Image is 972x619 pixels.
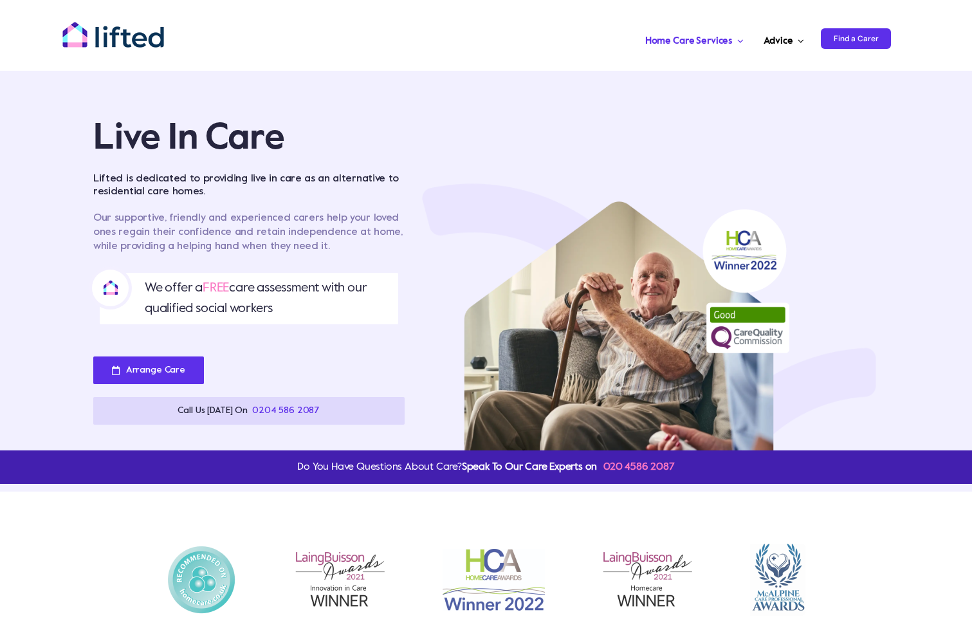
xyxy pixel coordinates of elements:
img: Frame 39205 [165,544,806,616]
span: Home Care Services [645,31,732,51]
span: 0204 586 2087 [252,405,320,416]
span: FREE [203,282,229,295]
a: Find a Carer [821,19,892,58]
p: Our supportive, friendly and experienced carers help your loved ones regain their confidence and ... [93,211,404,254]
a: 020 4586 2087 [597,462,674,472]
span: 020 4586 2087 [603,462,674,472]
span: Find a Carer [821,28,892,49]
span: We offer a care assessment with our qualified social workers [145,278,392,319]
a: Call Us [DATE] On0204 586 2087 [93,397,405,425]
h1: Live In Care [93,121,404,157]
p: Do You Have Questions About Care? [297,457,674,477]
a: Home Care Services [641,19,747,58]
p: Lifted is dedicated to providing live in care as an alternative to residential care homes. [93,172,404,198]
a: Advice [760,19,807,58]
span: Arrange Care [126,365,185,376]
span: Advice [764,31,793,51]
a: lifted-logo [62,21,165,34]
a: Arrange Care [93,356,204,384]
strong: Speak To Our Care Experts on [462,462,675,472]
img: Group 63 [420,138,879,450]
nav: NEW B Live In Care Header Menu [206,19,892,58]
